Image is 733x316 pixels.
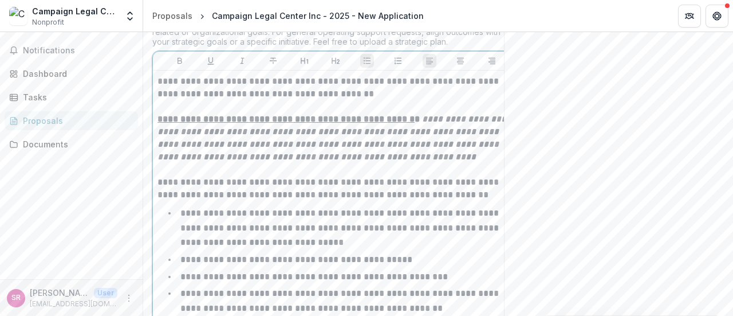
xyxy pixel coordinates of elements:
[212,10,424,22] div: Campaign Legal Center Inc - 2025 - New Application
[32,17,64,28] span: Nonprofit
[173,54,187,68] button: Bold
[122,291,136,305] button: More
[122,5,138,28] button: Open entity switcher
[298,54,312,68] button: Heading 1
[94,288,117,298] p: User
[5,111,138,130] a: Proposals
[391,54,405,68] button: Ordered List
[23,138,129,150] div: Documents
[266,54,280,68] button: Strike
[148,7,428,24] nav: breadcrumb
[23,68,129,80] div: Dashboard
[5,64,138,83] a: Dashboard
[32,5,117,17] div: Campaign Legal Center Inc
[148,7,197,24] a: Proposals
[706,5,728,28] button: Get Help
[204,54,218,68] button: Underline
[5,41,138,60] button: Notifications
[11,294,21,302] div: Seder, Rebekah
[485,54,499,68] button: Align Right
[23,46,133,56] span: Notifications
[5,135,138,154] a: Documents
[30,287,89,299] p: [PERSON_NAME]
[454,54,467,68] button: Align Center
[23,91,129,103] div: Tasks
[235,54,249,68] button: Italicize
[678,5,701,28] button: Partners
[5,88,138,107] a: Tasks
[30,299,117,309] p: [EMAIL_ADDRESS][DOMAIN_NAME]
[423,54,436,68] button: Align Left
[152,10,192,22] div: Proposals
[152,17,519,51] div: What are your goals and scope of work for this grant period? These may include program-related or...
[360,54,374,68] button: Bullet List
[329,54,342,68] button: Heading 2
[9,7,27,25] img: Campaign Legal Center Inc
[23,115,129,127] div: Proposals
